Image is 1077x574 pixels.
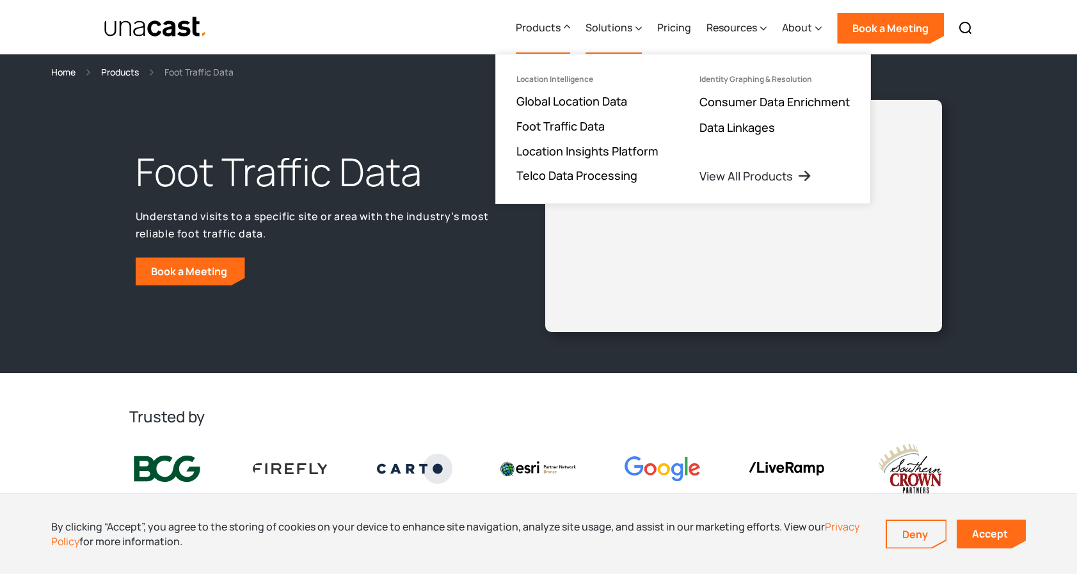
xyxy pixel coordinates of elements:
[516,20,561,35] div: Products
[958,20,973,36] img: Search icon
[706,20,757,35] div: Resources
[136,147,498,198] h1: Foot Traffic Data
[516,75,593,84] div: Location Intelligence
[104,16,208,38] img: Unacast text logo
[129,453,205,485] img: BCG logo
[872,442,948,495] img: southern crown logo
[586,2,642,54] div: Solutions
[699,94,850,109] a: Consumer Data Enrichment
[51,65,76,79] a: Home
[51,520,866,548] div: By clicking “Accept”, you agree to the storing of cookies on your device to enhance site navigati...
[699,75,812,84] div: Identity Graphing & Resolution
[657,2,691,54] a: Pricing
[129,406,948,427] h2: Trusted by
[253,463,328,474] img: Firefly Advertising logo
[749,462,824,475] img: liveramp logo
[706,2,767,54] div: Resources
[136,208,498,242] p: Understand visits to a specific site or area with the industry’s most reliable foot traffic data.
[164,65,234,79] div: Foot Traffic Data
[495,54,871,204] nav: Products
[555,110,932,322] iframe: Unacast - European Vaccines v2
[782,2,822,54] div: About
[586,20,632,35] div: Solutions
[101,65,139,79] a: Products
[782,20,812,35] div: About
[136,257,245,285] a: Book a Meeting
[699,120,775,135] a: Data Linkages
[887,521,946,548] a: Deny
[104,16,208,38] a: home
[699,168,812,184] a: View All Products
[516,168,637,183] a: Telco Data Processing
[516,93,627,109] a: Global Location Data
[516,143,658,159] a: Location Insights Platform
[957,520,1026,548] a: Accept
[377,454,452,483] img: Carto logo
[516,118,605,134] a: Foot Traffic Data
[837,13,944,44] a: Book a Meeting
[500,461,576,475] img: Esri logo
[625,456,700,481] img: Google logo
[516,2,570,54] div: Products
[51,520,859,548] a: Privacy Policy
